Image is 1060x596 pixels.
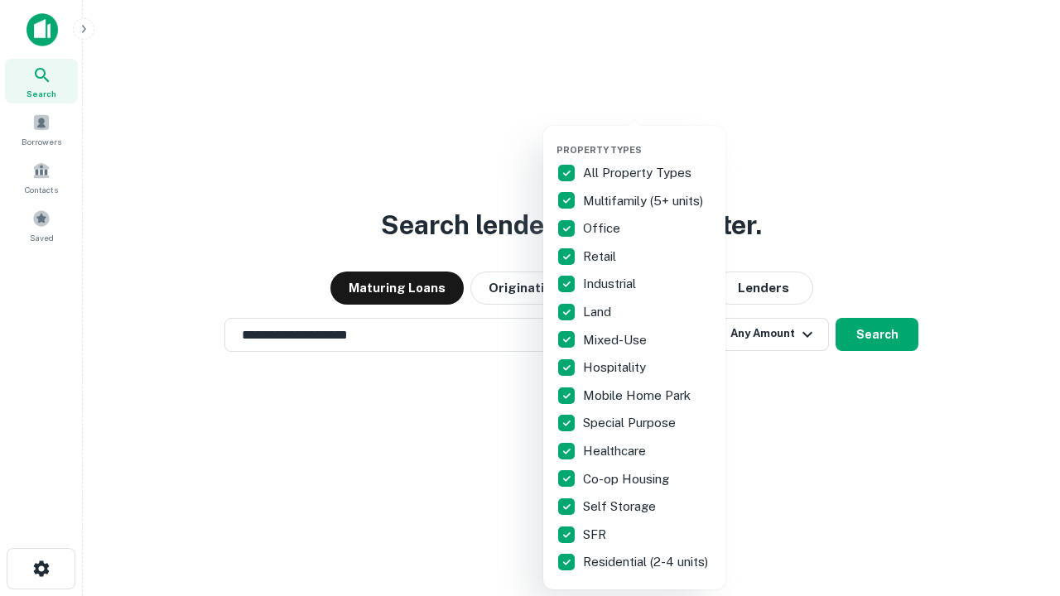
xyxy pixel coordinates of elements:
p: Self Storage [583,497,659,517]
p: Retail [583,247,619,267]
iframe: Chat Widget [977,464,1060,543]
p: Residential (2-4 units) [583,552,711,572]
span: Property Types [556,145,642,155]
p: Land [583,302,614,322]
p: Office [583,219,624,238]
p: Mobile Home Park [583,386,694,406]
p: SFR [583,525,609,545]
p: Special Purpose [583,413,679,433]
p: Mixed-Use [583,330,650,350]
p: Hospitality [583,358,649,377]
p: Multifamily (5+ units) [583,191,706,211]
p: Industrial [583,274,639,294]
p: All Property Types [583,163,695,183]
p: Co-op Housing [583,469,672,489]
p: Healthcare [583,441,649,461]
